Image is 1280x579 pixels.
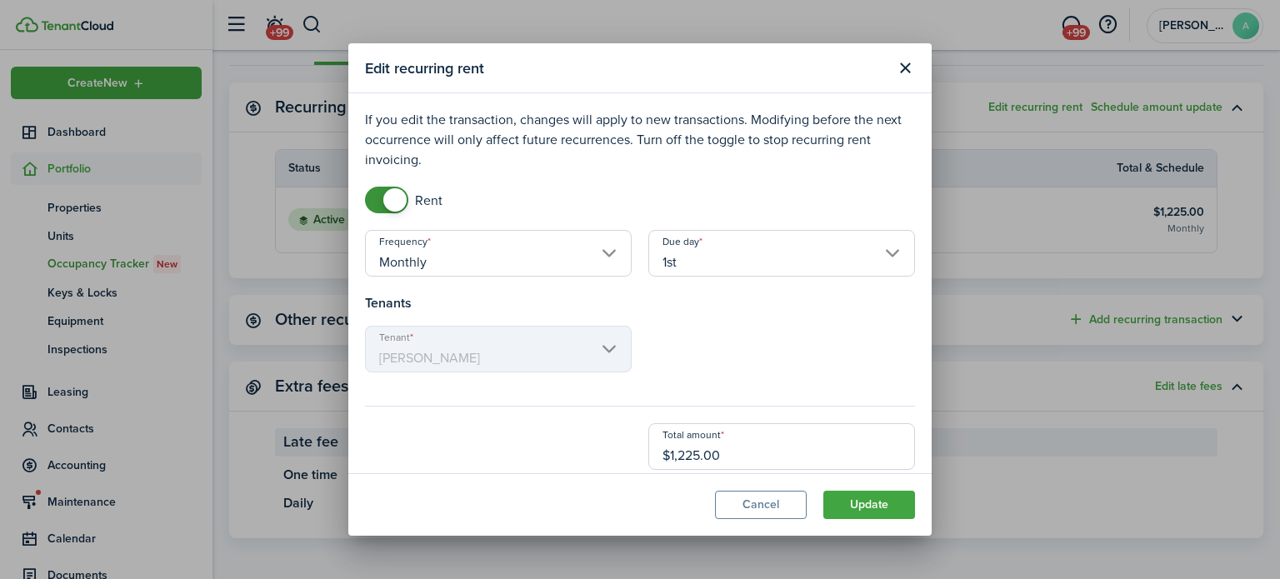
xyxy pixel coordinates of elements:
[365,110,915,170] p: If you edit the transaction, changes will apply to new transactions. Modifying before the next oc...
[648,423,915,470] input: 0.00
[715,491,807,519] button: Cancel
[365,293,915,313] h4: Tenants
[823,491,915,519] button: Update
[891,54,919,82] button: Close modal
[365,52,887,84] modal-title: Edit recurring rent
